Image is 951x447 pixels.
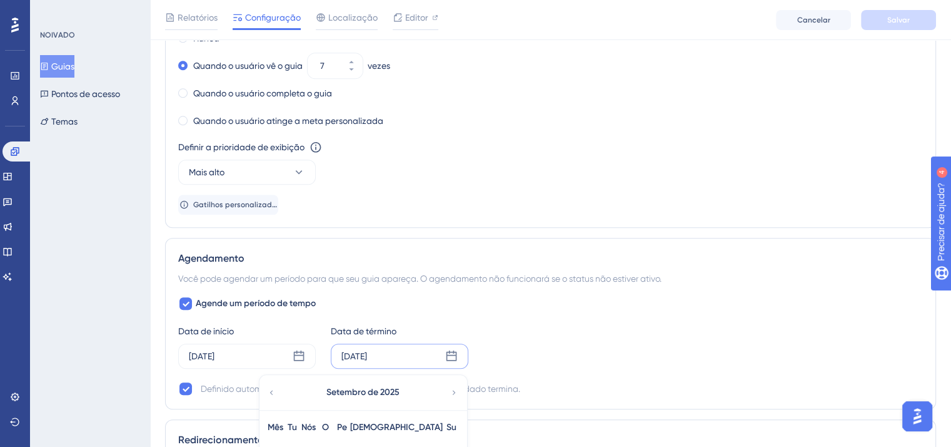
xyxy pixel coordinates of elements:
[40,55,74,78] button: Guias
[898,398,936,435] iframe: Iniciador do Assistente de IA do UserGuiding
[178,195,278,215] button: Gatilhos personalizados
[178,274,662,284] font: Você pode agendar um período para que seu guia apareça. O agendamento não funcionará se o status ...
[268,422,283,433] font: Mês
[328,13,378,23] font: Localização
[40,31,75,39] font: NOIVADO
[193,61,303,71] font: Quando o usuário vê o guia
[887,16,910,24] font: Salvar
[301,422,316,433] font: Nós
[326,387,400,398] font: Setembro de 2025
[331,326,396,336] font: Data de término
[178,434,264,446] font: Redirecionamento
[40,110,78,133] button: Temas
[368,61,390,71] font: vezes
[193,88,332,98] font: Quando o usuário completa o guia
[29,6,108,15] font: Precisar de ajuda?
[776,10,851,30] button: Cancelar
[178,13,218,23] font: Relatórios
[300,380,425,405] button: Setembro de 2025
[350,422,443,433] font: [DEMOGRAPHIC_DATA]
[51,89,120,99] font: Pontos de acesso
[287,422,296,433] font: Tu
[189,351,214,361] font: [DATE]
[405,13,428,23] font: Editor
[178,326,234,336] font: Data de início
[116,6,120,16] div: 4
[245,13,301,23] font: Configuração
[178,142,304,152] font: Definir a prioridade de exibição
[51,116,78,126] font: Temas
[337,422,347,433] font: Pe
[189,167,224,177] font: Mais alto
[446,422,456,433] font: Su
[322,422,329,433] font: O
[341,351,367,361] font: [DATE]
[40,83,120,105] button: Pontos de acesso
[201,384,520,394] font: Definido automaticamente como “Inativo” quando o período agendado termina.
[193,200,279,209] font: Gatilhos personalizados
[196,298,316,309] font: Agende um período de tempo
[861,10,936,30] button: Salvar
[178,160,316,185] button: Mais alto
[193,116,383,126] font: Quando o usuário atinge a meta personalizada
[178,252,244,264] font: Agendamento
[797,16,830,24] font: Cancelar
[51,61,74,71] font: Guias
